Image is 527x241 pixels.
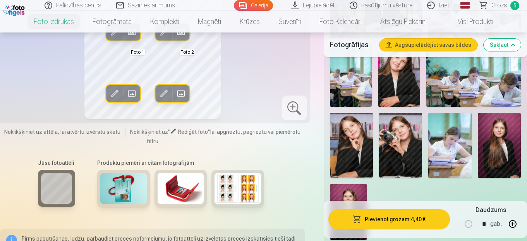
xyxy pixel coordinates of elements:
button: Pievienot grozam:4,40 € [328,209,450,229]
h5: Daudzums [476,205,506,215]
span: lai apgrieztu, pagrieztu vai piemērotu filtru [147,129,301,145]
div: gab. [490,215,502,233]
a: Visi produkti [436,11,503,32]
span: " [168,129,170,135]
a: Foto izdrukas [24,11,83,32]
span: " [208,129,210,135]
h5: Fotogrāfijas [330,39,373,50]
a: Komplekti [141,11,189,32]
a: Atslēgu piekariņi [371,11,436,32]
span: 5 [510,1,519,10]
button: Sakļaut [484,39,521,51]
a: Krūzes [230,11,269,32]
a: Foto kalendāri [310,11,371,32]
span: Grozs [491,1,507,10]
h6: Jūsu fotoattēli [38,159,75,167]
span: Rediģēt foto [178,129,208,135]
a: Suvenīri [269,11,310,32]
span: Noklikšķiniet uz [130,129,168,135]
a: Fotogrāmata [83,11,141,32]
img: /fa1 [3,3,27,16]
h6: Produktu piemēri ar citām fotogrāfijām [94,159,267,167]
button: Augšupielādējiet savas bildes [379,39,477,51]
span: Noklikšķiniet uz attēla, lai atvērtu izvērstu skatu [4,128,120,136]
a: Magnēti [189,11,230,32]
